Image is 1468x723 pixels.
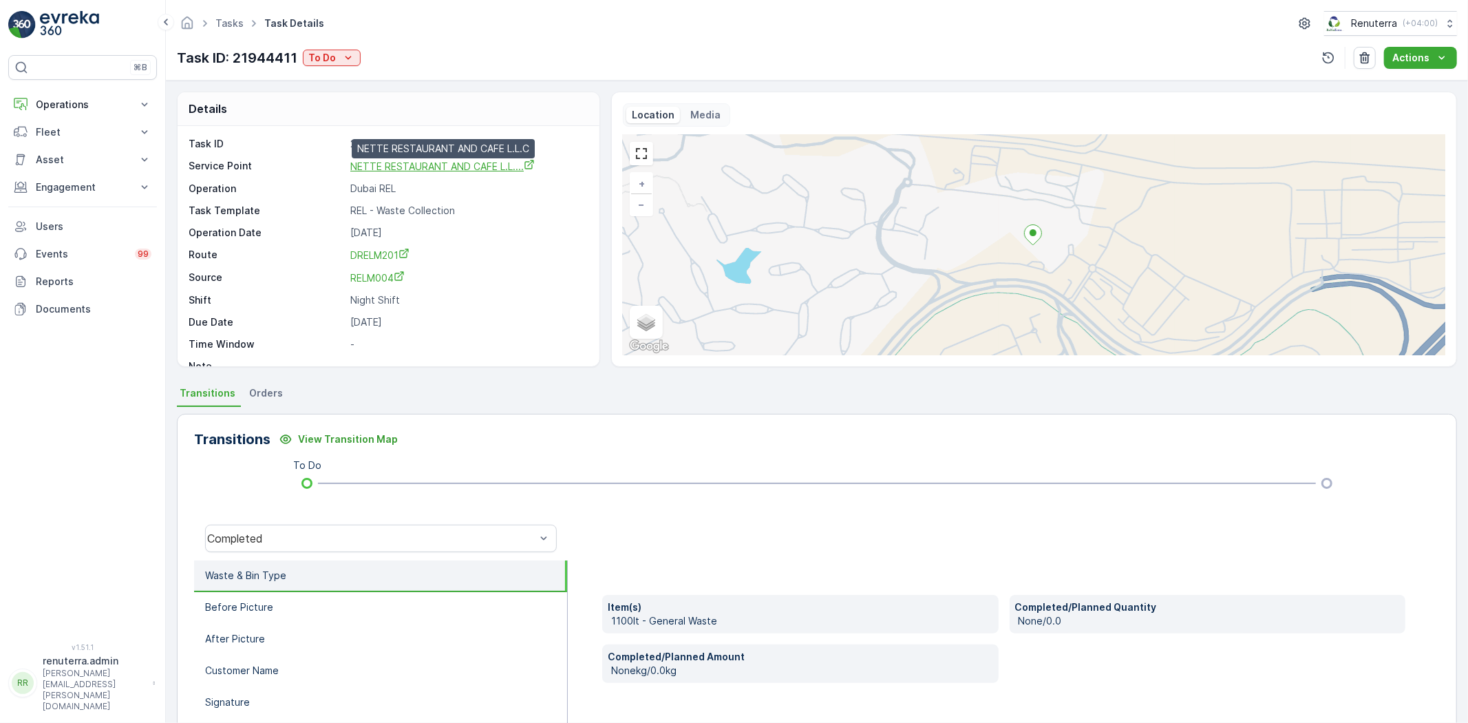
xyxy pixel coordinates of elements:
[631,194,652,215] a: Zoom Out
[350,315,585,329] p: [DATE]
[189,337,345,351] p: Time Window
[262,17,327,30] span: Task Details
[350,248,585,262] a: DRELM201
[1392,51,1429,65] p: Actions
[36,247,127,261] p: Events
[8,240,157,268] a: Events99
[189,159,345,174] p: Service Point
[350,249,409,261] span: DRELM201
[194,429,270,450] p: Transitions
[626,337,672,355] img: Google
[36,275,151,289] p: Reports
[205,569,286,583] p: Waste & Bin Type
[350,271,585,285] a: RELM004
[205,632,265,646] p: After Picture
[293,459,321,472] p: To Do
[36,180,129,194] p: Engagement
[1324,16,1345,31] img: Screenshot_2024-07-26_at_13.33.01.png
[357,142,529,156] p: NETTE RESTAURANT AND CAFE L.L.C
[626,337,672,355] a: Open this area in Google Maps (opens a new window)
[8,91,157,118] button: Operations
[1324,11,1457,36] button: Renuterra(+04:00)
[180,386,235,400] span: Transitions
[298,432,398,446] p: View Transition Map
[189,271,345,285] p: Source
[36,153,129,167] p: Asset
[350,160,535,172] span: NETTE RESTAURANT AND CAFE L.L....
[8,213,157,240] a: Users
[631,174,652,194] a: Zoom In
[43,668,146,712] p: [PERSON_NAME][EMAIL_ADDRESS][PERSON_NAME][DOMAIN_NAME]
[632,108,674,122] p: Location
[1019,614,1401,628] p: None/0.0
[350,293,585,307] p: Night Shift
[205,600,273,614] p: Before Picture
[1015,600,1401,614] p: Completed/Planned Quantity
[205,664,279,678] p: Customer Name
[350,159,535,173] a: NETTE RESTAURANT AND CAFE L.L....
[611,664,993,678] p: Nonekg/0.0kg
[8,118,157,146] button: Fleet
[8,268,157,295] a: Reports
[608,650,993,664] p: Completed/Planned Amount
[8,295,157,323] a: Documents
[270,428,406,450] button: View Transition Map
[249,386,283,400] span: Orders
[189,182,345,196] p: Operation
[350,182,585,196] p: Dubai REL
[608,600,993,614] p: Item(s)
[1403,18,1438,29] p: ( +04:00 )
[1384,47,1457,69] button: Actions
[43,654,146,668] p: renuterra.admin
[36,125,129,139] p: Fleet
[350,337,585,351] p: -
[36,98,129,112] p: Operations
[189,248,345,262] p: Route
[8,654,157,712] button: RRrenuterra.admin[PERSON_NAME][EMAIL_ADDRESS][PERSON_NAME][DOMAIN_NAME]
[631,307,661,337] a: Layers
[1351,17,1397,30] p: Renuterra
[611,614,993,628] p: 1100lt - General Waste
[350,137,585,151] p: 21944411
[189,137,345,151] p: Task ID
[36,220,151,233] p: Users
[205,695,250,709] p: Signature
[189,293,345,307] p: Shift
[177,48,297,68] p: Task ID: 21944411
[8,174,157,201] button: Engagement
[638,198,645,210] span: −
[308,51,336,65] p: To Do
[691,108,721,122] p: Media
[207,532,535,545] div: Completed
[189,226,345,240] p: Operation Date
[138,249,149,260] p: 99
[8,146,157,174] button: Asset
[189,315,345,329] p: Due Date
[350,204,585,218] p: REL - Waste Collection
[350,226,585,240] p: [DATE]
[36,302,151,316] p: Documents
[303,50,361,66] button: To Do
[12,672,34,694] div: RR
[8,643,157,651] span: v 1.51.1
[189,359,345,373] p: Note
[350,272,405,284] span: RELM004
[40,11,99,39] img: logo_light-DOdMpM7g.png
[8,11,36,39] img: logo
[180,21,195,32] a: Homepage
[215,17,244,29] a: Tasks
[189,204,345,218] p: Task Template
[134,62,147,73] p: ⌘B
[639,178,645,189] span: +
[631,143,652,164] a: View Fullscreen
[350,359,585,373] p: -
[189,101,227,117] p: Details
